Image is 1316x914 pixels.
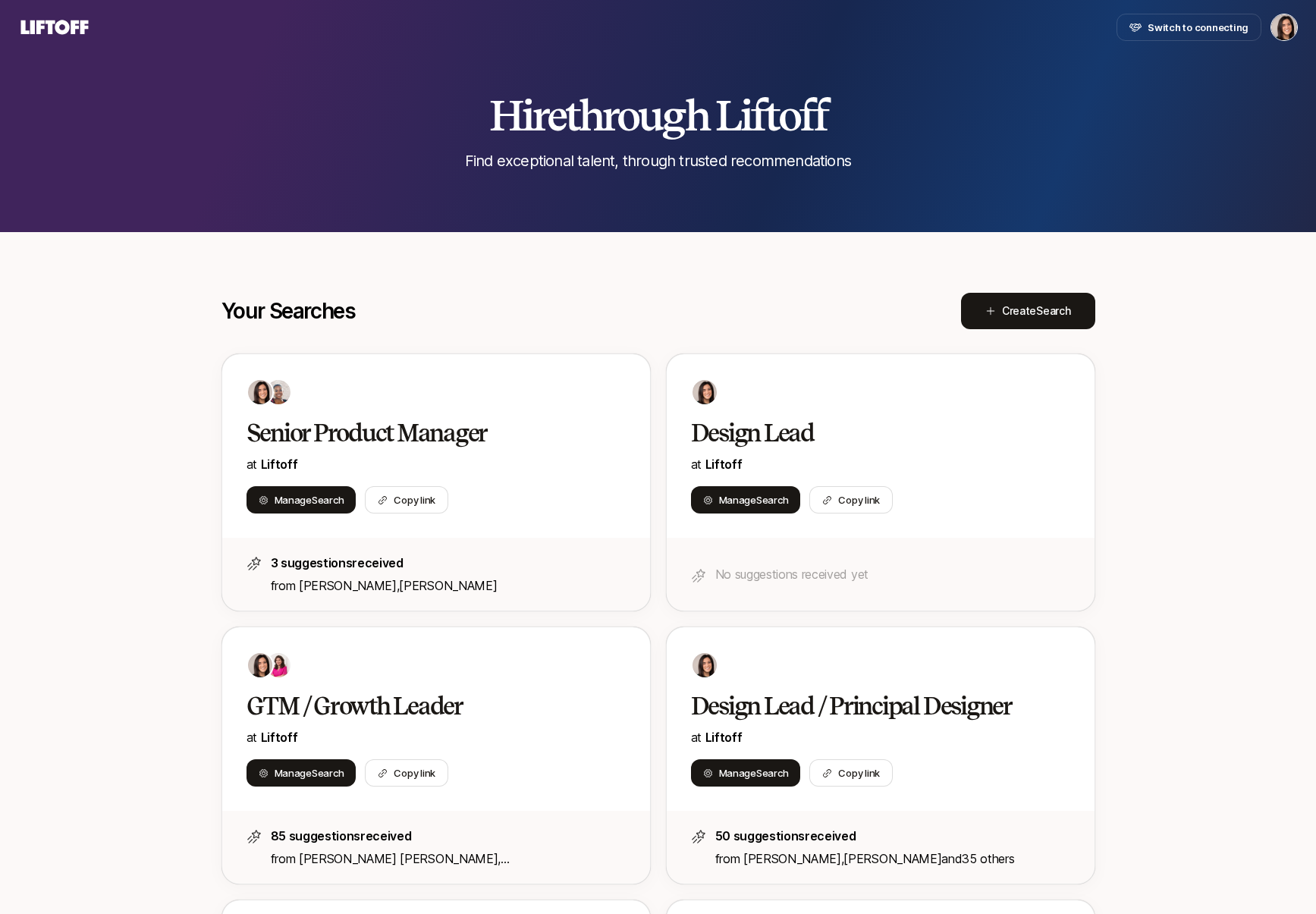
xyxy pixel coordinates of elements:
[1270,14,1298,41] button: Eleanor Morgan
[962,851,1014,866] span: 35 others
[691,418,1038,448] h2: Design Lead
[1271,14,1297,40] img: Eleanor Morgan
[248,653,272,677] img: 71d7b91d_d7cb_43b4_a7ea_a9b2f2cc6e03.jpg
[691,829,706,844] img: star-icon
[691,568,706,583] img: star-icon
[312,494,344,506] span: Search
[843,851,941,866] span: [PERSON_NAME]
[693,653,717,677] img: 71d7b91d_d7cb_43b4_a7ea_a9b2f2cc6e03.jpg
[247,759,356,787] button: ManageSearch
[715,826,1070,846] p: 50 suggestions received
[271,826,626,846] p: 85 suggestions received
[299,851,498,866] span: [PERSON_NAME] [PERSON_NAME]
[941,851,1014,866] span: and
[399,578,497,593] span: [PERSON_NAME]
[365,486,448,514] button: Copy link
[247,454,626,474] p: at
[271,553,626,573] p: 3 suggestions received
[247,691,594,721] h2: GTM / Growth Leader
[271,849,626,868] p: from
[809,486,893,514] button: Copy link
[365,759,448,787] button: Copy link
[275,492,344,507] span: Manage
[221,299,356,323] p: Your Searches
[247,727,626,747] p: at
[705,730,743,745] a: Liftoff
[489,93,828,138] h2: Hire
[841,851,942,866] span: ,
[266,653,291,677] img: 9e09e871_5697_442b_ae6e_b16e3f6458f8.jpg
[299,578,397,593] span: [PERSON_NAME]
[715,564,1070,584] p: No suggestions received yet
[691,486,801,514] button: ManageSearch
[691,454,1070,474] p: at
[961,293,1095,329] button: CreateSearch
[1148,20,1248,35] span: Switch to connecting
[719,492,789,507] span: Manage
[756,767,788,779] span: Search
[275,765,344,781] span: Manage
[247,556,262,571] img: star-icon
[247,486,356,514] button: ManageSearch
[691,759,801,787] button: ManageSearch
[719,765,789,781] span: Manage
[693,380,717,404] img: 71d7b91d_d7cb_43b4_a7ea_a9b2f2cc6e03.jpg
[397,578,498,593] span: ,
[247,418,594,448] h2: Senior Product Manager
[1002,302,1071,320] span: Create
[266,380,291,404] img: dbb69939_042d_44fe_bb10_75f74df84f7f.jpg
[743,851,841,866] span: [PERSON_NAME]
[465,150,851,171] p: Find exceptional talent, through trusted recommendations
[705,457,743,472] span: Liftoff
[247,829,262,844] img: star-icon
[248,380,272,404] img: 71d7b91d_d7cb_43b4_a7ea_a9b2f2cc6e03.jpg
[691,727,1070,747] p: at
[1117,14,1261,41] button: Switch to connecting
[261,730,298,745] a: Liftoff
[312,767,344,779] span: Search
[715,849,1070,868] p: from
[691,691,1038,721] h2: Design Lead / Principal Designer
[1036,304,1070,317] span: Search
[809,759,893,787] button: Copy link
[756,494,788,506] span: Search
[271,576,626,595] p: from
[261,457,298,472] span: Liftoff
[565,90,827,141] span: through Liftoff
